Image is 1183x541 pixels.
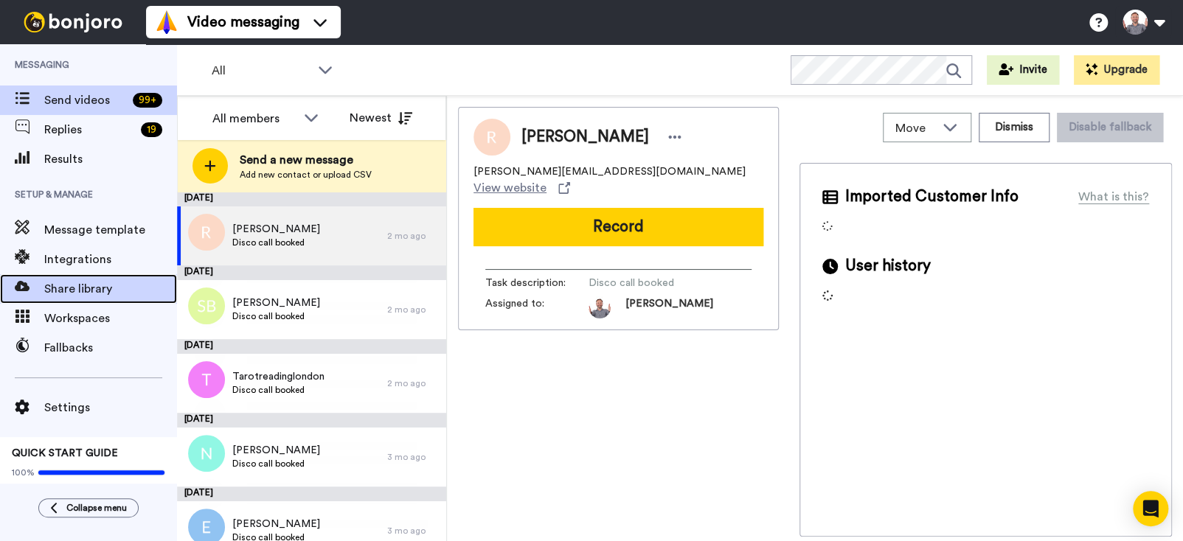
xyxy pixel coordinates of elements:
[473,119,510,156] img: Image of Ross Bliben
[38,498,139,517] button: Collapse menu
[44,150,177,168] span: Results
[212,62,311,80] span: All
[387,230,439,242] div: 2 mo ago
[387,377,439,389] div: 2 mo ago
[44,310,177,327] span: Workspaces
[44,399,177,416] span: Settings
[485,296,589,318] span: Assigned to:
[177,486,446,501] div: [DATE]
[979,113,1050,142] button: Dismiss
[1074,55,1159,85] button: Upgrade
[177,265,446,280] div: [DATE]
[895,119,935,137] span: Move
[212,110,296,128] div: All members
[44,221,177,239] span: Message template
[339,103,423,133] button: Newest
[12,467,35,478] span: 100%
[44,91,127,109] span: Send videos
[845,255,931,277] span: User history
[387,525,439,537] div: 3 mo ago
[387,304,439,315] div: 2 mo ago
[44,339,177,357] span: Fallbacks
[12,448,118,458] span: QUICK START GUIDE
[1078,188,1149,206] div: What is this?
[473,164,746,179] span: [PERSON_NAME][EMAIL_ADDRESS][DOMAIN_NAME]
[18,12,128,32] img: bj-logo-header-white.svg
[625,296,713,318] span: [PERSON_NAME]
[188,214,225,251] img: r.png
[589,276,729,290] span: Disco call booked
[177,413,446,427] div: [DATE]
[44,251,177,268] span: Integrations
[188,435,225,472] img: n.png
[521,126,649,148] span: [PERSON_NAME]
[232,384,325,396] span: Disco call booked
[987,55,1059,85] button: Invite
[155,10,178,34] img: vm-color.svg
[44,280,177,298] span: Share library
[232,237,320,248] span: Disco call booked
[232,296,320,310] span: [PERSON_NAME]
[133,93,162,108] div: 99 +
[187,12,299,32] span: Video messaging
[473,179,570,197] a: View website
[232,443,320,458] span: [PERSON_NAME]
[232,369,325,384] span: Tarotreadinglondon
[589,296,611,318] img: photo.jpg
[387,451,439,463] div: 3 mo ago
[240,169,372,181] span: Add new contact or upload CSV
[188,361,225,398] img: t.png
[177,192,446,206] div: [DATE]
[66,502,127,514] span: Collapse menu
[845,186,1018,208] span: Imported Customer Info
[485,276,589,290] span: Task description :
[141,122,162,137] div: 19
[232,517,320,531] span: [PERSON_NAME]
[188,287,225,324] img: sb.png
[473,208,763,246] button: Record
[232,222,320,237] span: [PERSON_NAME]
[44,121,135,139] span: Replies
[232,458,320,470] span: Disco call booked
[473,179,547,197] span: View website
[232,310,320,322] span: Disco call booked
[1133,491,1168,526] div: Open Intercom Messenger
[1057,113,1163,142] button: Disable fallback
[177,339,446,354] div: [DATE]
[240,151,372,169] span: Send a new message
